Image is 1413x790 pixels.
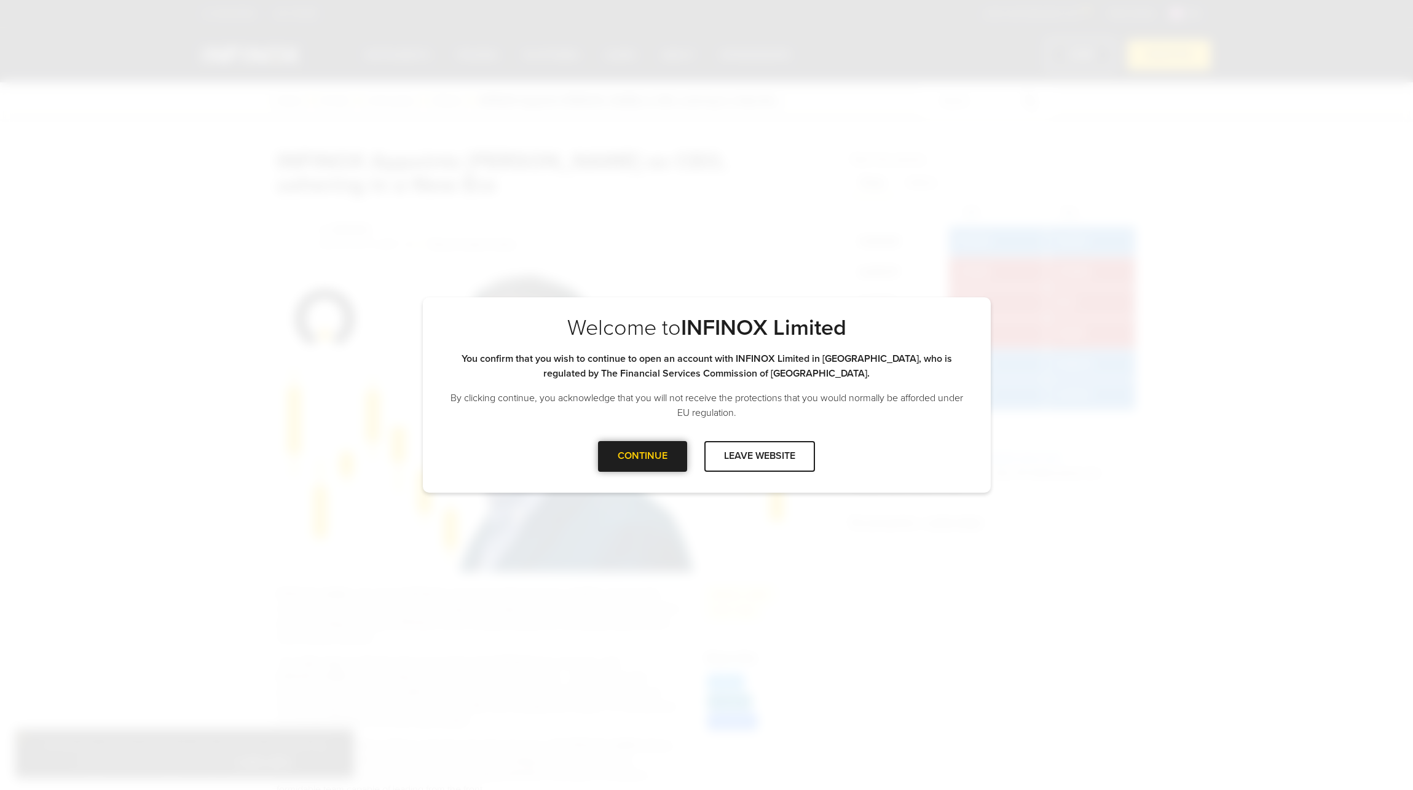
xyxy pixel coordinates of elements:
strong: You confirm that you wish to continue to open an account with INFINOX Limited in [GEOGRAPHIC_DATA... [462,353,952,380]
div: CONTINUE [598,441,687,471]
strong: INFINOX Limited [681,315,846,341]
div: LEAVE WEBSITE [704,441,815,471]
p: Welcome to [447,315,966,342]
p: By clicking continue, you acknowledge that you will not receive the protections that you would no... [447,391,966,420]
